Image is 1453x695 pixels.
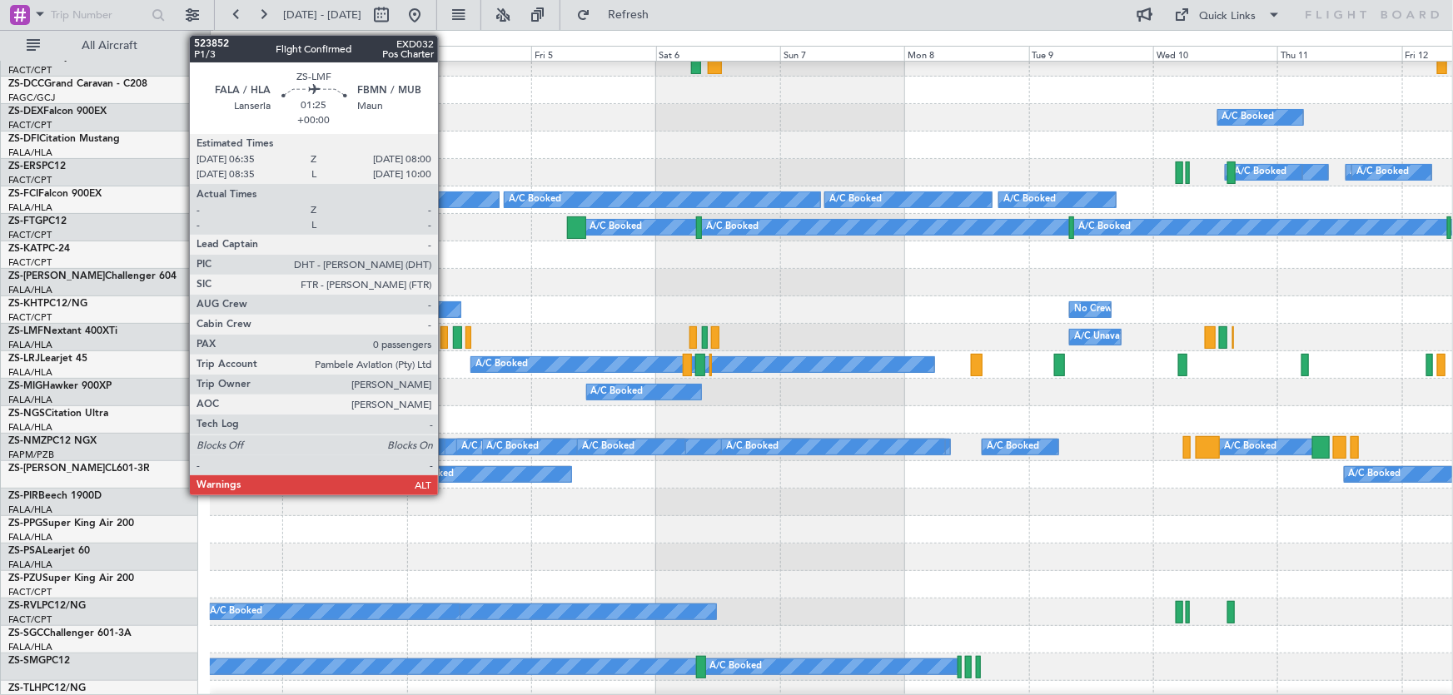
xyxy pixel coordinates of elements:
a: FACT/CPT [8,586,52,598]
span: ZS-KAT [8,244,42,254]
a: ZS-DEXFalcon 900EX [8,107,107,117]
a: ZS-LMFNextant 400XTi [8,326,117,336]
span: ZS-FCI [8,189,38,199]
div: A/C Booked [1222,105,1275,130]
div: A/C Booked [582,434,634,459]
span: ZS-SGC [8,628,43,638]
div: A/C Booked [210,599,262,624]
button: Refresh [569,2,669,28]
a: ZS-MIGHawker 900XP [8,381,112,391]
div: A/C Booked [726,434,779,459]
span: ZS-[PERSON_NAME] [8,464,105,474]
a: ZS-SGCChallenger 601-3A [8,628,132,638]
a: FALA/HLA [8,146,52,159]
a: FACT/CPT [8,64,52,77]
span: ZS-LRJ [8,354,40,364]
div: A/C Booked [1003,187,1056,212]
span: ZS-PPG [8,519,42,529]
div: Tue 9 [1029,46,1153,61]
span: [DATE] - [DATE] [283,7,361,22]
div: A/C Booked [706,215,759,240]
span: ZS-TLH [8,683,42,693]
span: ZS-NGS [8,409,45,419]
span: ZS-ERS [8,161,42,171]
a: FALA/HLA [8,504,52,516]
a: ZS-PZUSuper King Air 200 [8,573,134,583]
a: FALA/HLA [8,284,52,296]
span: ZS-FTG [8,216,42,226]
a: ZS-PPGSuper King Air 200 [8,519,134,529]
a: ZS-ERSPC12 [8,161,66,171]
a: ZS-SMGPC12 [8,656,70,666]
a: ZS-RVLPC12/NG [8,601,86,611]
a: ZS-DCCGrand Caravan - C208 [8,79,147,89]
a: FALA/HLA [8,558,52,571]
div: A/C Booked [509,187,561,212]
div: Wed 3 [282,46,406,61]
a: ZS-NMZPC12 NGX [8,436,97,446]
div: A/C Booked [475,352,528,377]
div: Sun 7 [780,46,904,61]
a: FALA/HLA [8,201,52,214]
span: Refresh [594,9,664,21]
div: Sat 6 [656,46,780,61]
div: A/C Booked [1234,160,1286,185]
span: ZS-PZU [8,573,42,583]
a: FALA/HLA [8,421,52,434]
div: A/C Booked [591,380,644,405]
a: ZS-TLHPC12/NG [8,683,86,693]
a: ZS-KATPC-24 [8,244,70,254]
a: FALA/HLA [8,366,52,379]
div: A/C Booked [1356,160,1409,185]
a: FALA/HLA [8,394,52,406]
span: ZS-DEX [8,107,43,117]
span: ZS-SMG [8,656,46,666]
div: A/C Booked [590,215,643,240]
span: All Aircraft [43,40,176,52]
button: Quick Links [1167,2,1290,28]
a: FACT/CPT [8,229,52,241]
a: ZS-[PERSON_NAME]Challenger 604 [8,271,177,281]
a: ZS-[PERSON_NAME]CL601-3R [8,464,150,474]
div: A/C Booked [1078,215,1131,240]
div: A/C Booked [401,462,454,487]
a: ZS-DFICitation Mustang [8,134,120,144]
a: FAGC/GCJ [8,92,55,104]
div: A/C Booked [461,434,514,459]
div: A/C Booked [487,434,540,459]
div: Quick Links [1200,8,1256,25]
div: Fri 5 [531,46,655,61]
div: A/C Unavailable [1074,325,1143,350]
span: ZS-NMZ [8,436,47,446]
div: Wed 10 [1153,46,1277,61]
span: ZS-DFI [8,134,39,144]
input: Trip Number [51,2,147,27]
a: FACT/CPT [8,311,52,324]
div: Thu 11 [1277,46,1401,61]
div: Mon 8 [904,46,1028,61]
div: A/C Booked [350,187,402,212]
a: ZS-KHTPC12/NG [8,299,87,309]
span: ZS-KHT [8,299,43,309]
div: A/C Booked [987,434,1039,459]
span: ZS-DCC [8,79,44,89]
span: ZS-PSA [8,546,42,556]
div: [DATE] [213,33,241,47]
div: No Crew [1074,297,1112,322]
a: FACT/CPT [8,174,52,186]
span: ZS-[PERSON_NAME] [8,271,105,281]
a: ZS-FTGPC12 [8,216,67,226]
div: Thu 4 [407,46,531,61]
span: ZS-MIG [8,381,42,391]
div: A/C Booked [1224,434,1276,459]
a: FALA/HLA [8,339,52,351]
a: ZS-PSALearjet 60 [8,546,90,556]
div: A/C Booked [710,654,763,679]
button: All Aircraft [18,32,181,59]
a: FALA/HLA [8,641,52,653]
span: ZS-PIR [8,491,38,501]
a: FACT/CPT [8,613,52,626]
a: ZS-FCIFalcon 900EX [8,189,102,199]
a: FAPM/PZB [8,449,54,461]
a: ZS-LRJLearjet 45 [8,354,87,364]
